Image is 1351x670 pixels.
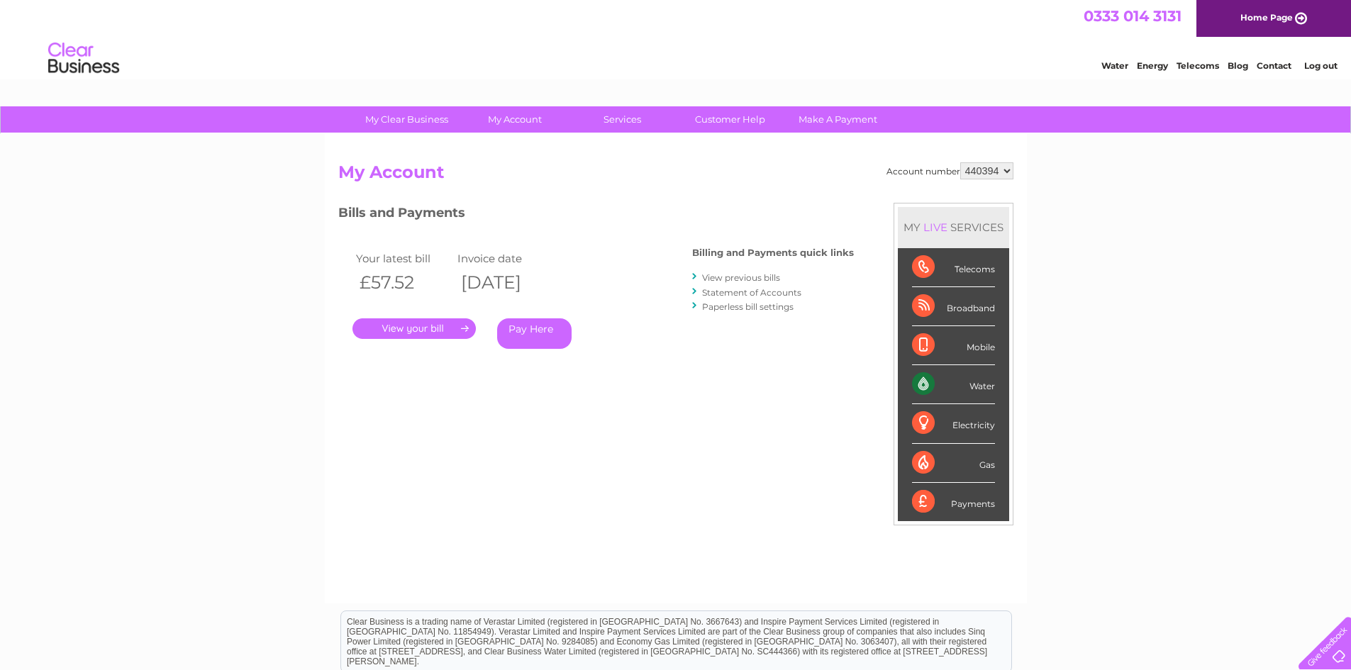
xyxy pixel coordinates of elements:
[912,404,995,443] div: Electricity
[48,37,120,80] img: logo.png
[564,106,681,133] a: Services
[898,207,1009,247] div: MY SERVICES
[1228,60,1248,71] a: Blog
[1304,60,1338,71] a: Log out
[912,326,995,365] div: Mobile
[454,268,556,297] th: [DATE]
[352,268,455,297] th: £57.52
[912,287,995,326] div: Broadband
[921,220,950,234] div: LIVE
[702,272,780,283] a: View previous bills
[338,162,1013,189] h2: My Account
[1177,60,1219,71] a: Telecoms
[912,248,995,287] div: Telecoms
[692,247,854,258] h4: Billing and Payments quick links
[672,106,789,133] a: Customer Help
[1137,60,1168,71] a: Energy
[352,318,476,339] a: .
[352,249,455,268] td: Your latest bill
[702,287,801,298] a: Statement of Accounts
[912,365,995,404] div: Water
[912,444,995,483] div: Gas
[497,318,572,349] a: Pay Here
[702,301,794,312] a: Paperless bill settings
[1257,60,1291,71] a: Contact
[779,106,896,133] a: Make A Payment
[348,106,465,133] a: My Clear Business
[456,106,573,133] a: My Account
[341,8,1011,69] div: Clear Business is a trading name of Verastar Limited (registered in [GEOGRAPHIC_DATA] No. 3667643...
[1084,7,1182,25] a: 0333 014 3131
[454,249,556,268] td: Invoice date
[338,203,854,228] h3: Bills and Payments
[1101,60,1128,71] a: Water
[912,483,995,521] div: Payments
[886,162,1013,179] div: Account number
